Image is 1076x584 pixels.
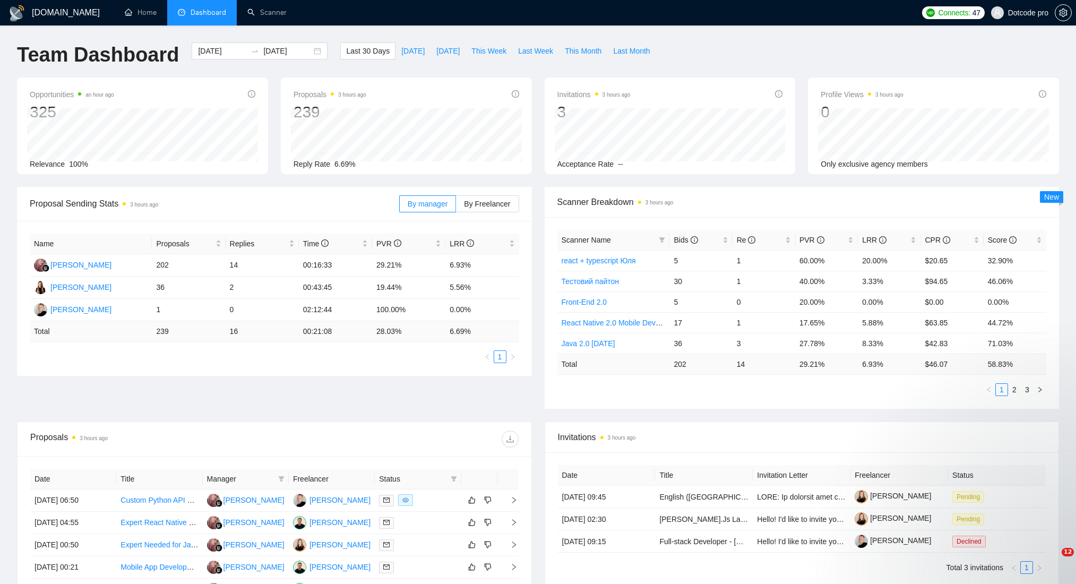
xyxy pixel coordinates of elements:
[984,250,1046,271] td: 32.90%
[512,42,559,59] button: Last Week
[510,354,516,360] span: right
[988,236,1017,244] span: Score
[34,282,111,291] a: YD[PERSON_NAME]
[226,321,299,342] td: 16
[30,431,274,448] div: Proposals
[466,538,478,551] button: like
[920,271,983,291] td: $94.65
[299,254,372,277] td: 00:16:33
[42,264,49,272] img: gigradar-bm.png
[116,534,202,556] td: Expert Needed for Java/Kotlin and Firebase Code Recovery
[1021,383,1034,396] li: 3
[855,512,868,526] img: c1l92M9hhGjUrjAS9ChRfNIvKiaZKqJFK6PtcWDR9-vatjBshL4OFpeudAR517P622
[926,8,935,17] img: upwork-logo.png
[293,562,371,571] a: AP[PERSON_NAME]
[850,465,948,486] th: Freelancer
[445,321,519,342] td: 6.69 %
[395,42,431,59] button: [DATE]
[1009,384,1020,396] a: 2
[1011,565,1017,571] span: left
[1033,561,1046,574] button: right
[379,473,446,485] span: Status
[817,236,824,244] span: info-circle
[120,540,318,549] a: Expert Needed for Java/Kotlin and Firebase Code Recovery
[481,350,494,363] button: left
[855,490,868,503] img: c1l92M9hhGjUrjAS9ChRfNIvKiaZKqJFK6PtcWDR9-vatjBshL4OFpeudAR517P622
[562,298,607,306] a: Front-End 2.0
[565,45,601,57] span: This Month
[494,350,506,363] li: 1
[657,232,667,248] span: filter
[251,47,259,55] span: swap-right
[481,494,494,506] button: dislike
[293,495,371,504] a: YP[PERSON_NAME]
[607,42,656,59] button: Last Month
[821,102,903,122] div: 0
[50,304,111,315] div: [PERSON_NAME]
[451,476,457,482] span: filter
[879,236,886,244] span: info-circle
[466,494,478,506] button: like
[996,384,1008,396] a: 1
[613,45,650,57] span: Last Month
[116,469,202,489] th: Title
[1055,8,1072,17] a: setting
[30,234,152,254] th: Name
[858,291,920,312] td: 0.00%
[116,556,202,579] td: Mobile App Developer Needed for Android & iOS App Development
[223,494,285,506] div: [PERSON_NAME]
[198,45,246,57] input: Start date
[191,8,226,17] span: Dashboard
[278,476,285,482] span: filter
[795,250,858,271] td: 60.00%
[737,236,756,244] span: Re
[506,350,519,363] button: right
[984,333,1046,354] td: 71.03%
[920,354,983,374] td: $ 46.07
[920,312,983,333] td: $63.85
[733,271,795,291] td: 1
[925,236,950,244] span: CPR
[207,538,220,552] img: DS
[855,492,931,500] a: [PERSON_NAME]
[293,494,306,507] img: YP
[669,291,732,312] td: 5
[80,435,108,441] time: 3 hours ago
[152,277,225,299] td: 36
[669,354,732,374] td: 202
[484,518,492,527] span: dislike
[50,259,111,271] div: [PERSON_NAME]
[946,561,1003,574] li: Total 3 invitations
[1034,383,1046,396] li: Next Page
[1055,4,1072,21] button: setting
[733,333,795,354] td: 3
[795,354,858,374] td: 29.21 %
[659,537,811,546] a: Full-stack Developer - [GEOGRAPHIC_DATA]
[8,5,25,22] img: logo
[669,250,732,271] td: 5
[293,540,371,548] a: MK[PERSON_NAME]
[223,539,285,551] div: [PERSON_NAME]
[858,354,920,374] td: 6.93 %
[408,200,447,208] span: By manager
[464,200,510,208] span: By Freelancer
[1009,236,1017,244] span: info-circle
[34,303,47,316] img: YP
[558,508,656,530] td: [DATE] 02:30
[299,299,372,321] td: 02:12:44
[733,312,795,333] td: 1
[466,516,478,529] button: like
[293,561,306,574] img: AP
[1033,561,1046,574] li: Next Page
[920,333,983,354] td: $42.83
[223,517,285,528] div: [PERSON_NAME]
[30,489,116,512] td: [DATE] 06:50
[468,496,476,504] span: like
[226,234,299,254] th: Replies
[299,321,372,342] td: 00:21:08
[445,277,519,299] td: 5.56%
[120,563,341,571] a: Mobile App Developer Needed for Android & iOS App Development
[468,540,476,549] span: like
[795,333,858,354] td: 27.78%
[436,45,460,57] span: [DATE]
